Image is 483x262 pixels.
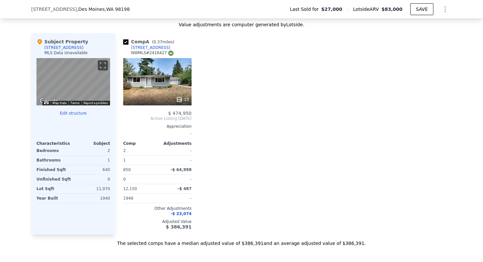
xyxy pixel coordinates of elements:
div: - [159,156,192,165]
div: Subject [73,141,110,146]
div: Bathrooms [36,156,72,165]
div: Map [36,58,110,105]
div: [STREET_ADDRESS] [44,45,83,50]
div: 1948 [123,194,156,203]
div: Bedrooms [36,146,72,155]
span: -$ 64,998 [171,167,192,172]
div: Lot Sqft [36,184,72,193]
span: -$ 487 [177,186,192,191]
div: 640 [75,165,110,174]
a: Report a problem [83,101,108,105]
div: 2 [75,146,110,155]
div: 1940 [75,194,110,203]
div: Street View [36,58,110,105]
button: Edit structure [36,111,110,116]
div: Unfinished Sqft [36,175,72,184]
div: Subject Property [36,38,88,45]
div: 13 [176,96,189,103]
span: Last Sold for [290,6,321,12]
button: SAVE [410,3,433,15]
span: $ 474,950 [168,111,192,116]
a: Terms [70,101,80,105]
button: Toggle fullscreen view [98,60,108,70]
div: Adjusted Value [123,219,192,224]
div: - [159,175,192,184]
div: Year Built [36,194,72,203]
img: NWMLS Logo [168,51,173,56]
div: 0 [75,175,110,184]
div: - [123,129,192,138]
span: 0.37 [153,40,162,44]
span: 850 [123,167,131,172]
button: Map Data [53,101,66,105]
span: , WA 98198 [105,7,130,12]
div: 1 [123,156,156,165]
span: 2 [123,148,126,153]
span: Lotside ARV [353,6,381,12]
div: Adjustments [157,141,192,146]
div: [STREET_ADDRESS] [131,45,170,50]
div: Other Adjustments [123,206,192,211]
div: 1 [75,156,110,165]
span: 0 [123,177,126,182]
span: ( miles) [149,40,177,44]
span: $83,000 [381,7,402,12]
span: [STREET_ADDRESS] [31,6,77,12]
div: Comp A [123,38,177,45]
div: Finished Sqft [36,165,72,174]
div: - [159,146,192,155]
div: The selected comps have a median adjusted value of $386,391 and an average adjusted value of $386... [31,235,452,247]
button: Show Options [439,3,452,16]
span: 12,150 [123,186,137,191]
a: Open this area in Google Maps (opens a new window) [38,97,60,105]
span: -$ 23,074 [171,211,192,216]
span: $27,000 [321,6,342,12]
div: Characteristics [36,141,73,146]
div: Comp [123,141,157,146]
div: 11,970 [75,184,110,193]
div: MLS Data Unavailable [44,50,88,55]
div: Appreciation [123,124,192,129]
img: Google [38,97,60,105]
span: Active Listing [DATE] [123,116,192,121]
div: - [159,194,192,203]
span: $ 386,391 [166,224,192,229]
div: NWMLS # 2416427 [131,50,173,56]
a: [STREET_ADDRESS] [123,45,170,50]
span: , Des Moines [77,6,130,12]
button: Keyboard shortcuts [44,101,49,104]
div: Value adjustments are computer generated by Lotside . [31,21,452,28]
